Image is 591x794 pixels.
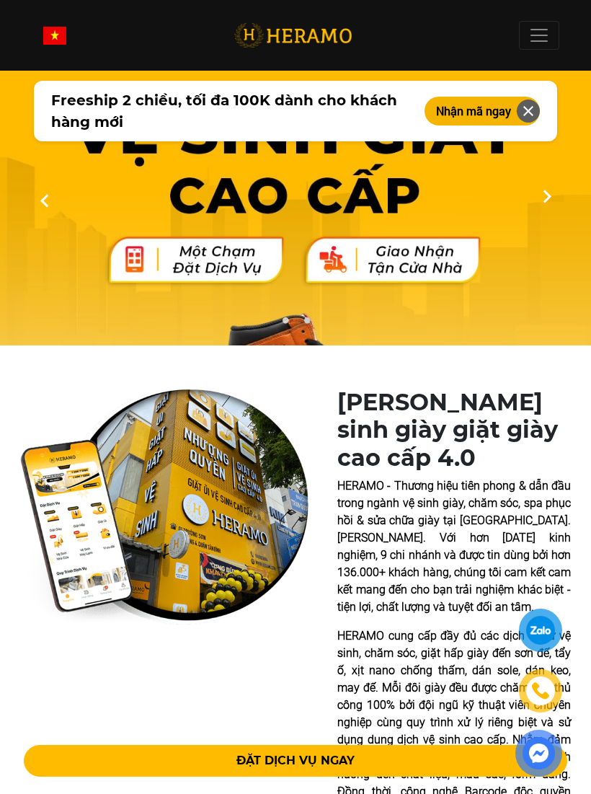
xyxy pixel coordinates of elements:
img: vn-flag.png [43,27,66,45]
img: phone-icon [533,683,548,699]
button: 1 [277,317,292,331]
button: Nhận mã ngay [425,97,540,125]
img: heramo-quality-banner [20,389,308,625]
span: Freeship 2 chiều, tối đa 100K dành cho khách hàng mới [51,89,407,133]
button: 2 [299,317,314,331]
img: logo [234,21,352,50]
p: HERAMO - Thương hiệu tiên phong & dẫn đầu trong ngành vệ sinh giày, chăm sóc, spa phục hồi & sửa ... [337,477,571,616]
button: ĐẶT DỊCH VỤ NGAY [24,745,567,777]
a: phone-icon [521,671,560,710]
h1: [PERSON_NAME] sinh giày giặt giày cao cấp 4.0 [337,389,571,472]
